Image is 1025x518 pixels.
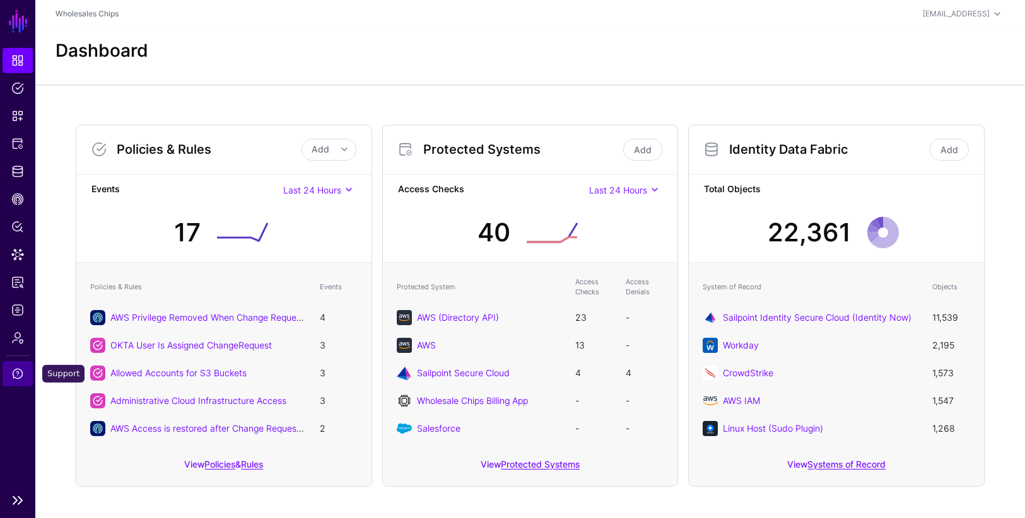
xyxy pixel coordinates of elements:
td: - [619,304,670,331]
td: - [569,415,619,442]
a: AWS (Directory API) [417,312,499,323]
div: Support [42,365,85,383]
a: OKTA User Is Assigned ChangeRequest [110,340,272,350]
th: Policies & Rules [84,270,313,304]
th: Protected System [390,270,570,304]
td: - [619,387,670,415]
th: Events [313,270,364,304]
img: svg+xml;base64,PHN2ZyB3aWR0aD0iNjQiIGhlaWdodD0iNjQiIHZpZXdCb3g9IjAgMCA2NCA2NCIgZmlsbD0ibm9uZSIgeG... [703,365,718,381]
td: 23 [569,304,619,331]
a: SGNL [8,8,29,35]
a: Dashboard [3,48,33,73]
th: Access Checks [569,270,619,304]
a: Add [930,139,969,161]
a: Sailpoint Identity Secure Cloud (Identity Now) [723,312,911,323]
a: Sailpoint Secure Cloud [417,367,510,378]
img: svg+xml;base64,PHN2ZyB3aWR0aD0iNjQiIGhlaWdodD0iNjQiIHZpZXdCb3g9IjAgMCA2NCA2NCIgZmlsbD0ibm9uZSIgeG... [703,421,718,436]
td: 2 [313,415,364,442]
span: Last 24 Hours [589,185,647,195]
td: - [619,331,670,359]
div: View & [76,450,372,486]
a: Policies [204,459,235,469]
h3: Identity Data Fabric [729,142,927,157]
td: 1,547 [926,387,976,415]
a: Reports [3,270,33,295]
a: Administrative Cloud Infrastructure Access [110,395,286,406]
a: Rules [241,459,263,469]
td: 2,195 [926,331,976,359]
td: 4 [619,359,670,387]
span: Last 24 Hours [283,185,341,195]
td: 11,539 [926,304,976,331]
span: Add [312,144,329,154]
span: Policy Lens [11,221,24,233]
h2: Dashboard [56,40,148,62]
img: svg+xml;base64,PHN2ZyB3aWR0aD0iNjQiIGhlaWdodD0iNjQiIHZpZXdCb3g9IjAgMCA2NCA2NCIgZmlsbD0ibm9uZSIgeG... [703,338,718,353]
strong: Events [91,182,283,198]
td: 4 [313,304,364,331]
img: svg+xml;base64,PD94bWwgdmVyc2lvbj0iMS4wIiBlbmNvZGluZz0iVVRGLTgiPz4KPHN2ZyB2ZXJzaW9uPSIxLjEiIHZpZX... [397,421,412,436]
a: Protected Systems [501,459,580,469]
a: AWS Privilege Removed When Change Request is Closed [110,312,344,323]
a: AWS [417,340,436,350]
a: Policies [3,76,33,101]
a: Policy Lens [3,214,33,239]
td: - [619,415,670,442]
a: Data Lens [3,242,33,267]
a: CAEP Hub [3,187,33,212]
a: Snippets [3,103,33,129]
a: Identity Data Fabric [3,159,33,184]
span: Logs [11,304,24,316]
a: Wholesale Chips Billing App [417,395,528,406]
td: 13 [569,331,619,359]
a: Protected Systems [3,131,33,156]
h3: Protected Systems [423,142,621,157]
span: Admin [11,331,24,344]
img: svg+xml;base64,PHN2ZyB3aWR0aD0iMjQiIGhlaWdodD0iMjQiIHZpZXdCb3g9IjAgMCAyNCAyNCIgZmlsbD0ibm9uZSIgeG... [397,393,412,408]
h3: Policies & Rules [117,142,302,157]
td: 3 [313,331,364,359]
strong: Access Checks [398,182,590,198]
td: 3 [313,387,364,415]
div: [EMAIL_ADDRESS] [923,8,990,20]
strong: Total Objects [704,182,969,198]
img: svg+xml;base64,PHN2ZyB3aWR0aD0iNTAiIGhlaWdodD0iNDkiIHZpZXdCb3g9IjAgMCA1MCA0OSIgZmlsbD0ibm9uZSIgeG... [397,365,412,381]
span: Snippets [11,110,24,122]
div: 22,361 [768,214,851,251]
img: svg+xml;base64,PHN2ZyB3aWR0aD0iNjQiIGhlaWdodD0iNjQiIHZpZXdCb3g9IjAgMCA2NCA2NCIgZmlsbD0ibm9uZSIgeG... [397,338,412,353]
span: Support [11,367,24,380]
div: 40 [477,214,510,251]
a: Salesforce [417,423,460,434]
img: svg+xml;base64,PHN2ZyB3aWR0aD0iNjQiIGhlaWdodD0iNjQiIHZpZXdCb3g9IjAgMCA2NCA2NCIgZmlsbD0ibm9uZSIgeG... [703,310,718,325]
a: Admin [3,325,33,350]
td: 4 [569,359,619,387]
th: Access Denials [619,270,670,304]
span: Dashboard [11,54,24,67]
a: CrowdStrike [723,367,773,378]
span: CAEP Hub [11,193,24,205]
div: View [689,450,984,486]
span: Policies [11,82,24,95]
a: AWS Access is restored after Change Request is Opened [110,423,344,434]
span: Data Lens [11,248,24,261]
a: Logs [3,297,33,323]
a: Wholesales Chips [56,9,119,18]
img: svg+xml;base64,PHN2ZyB3aWR0aD0iNjQiIGhlaWdodD0iNjQiIHZpZXdCb3g9IjAgMCA2NCA2NCIgZmlsbD0ibm9uZSIgeG... [397,310,412,325]
span: Reports [11,276,24,289]
a: Linux Host (Sudo Plugin) [723,423,823,434]
span: Protected Systems [11,137,24,150]
img: svg+xml;base64,PHN2ZyB4bWxucz0iaHR0cDovL3d3dy53My5vcmcvMjAwMC9zdmciIHhtbG5zOnhsaW5rPSJodHRwOi8vd3... [703,393,718,408]
span: Identity Data Fabric [11,165,24,178]
a: Systems of Record [807,459,886,469]
div: View [383,450,678,486]
td: 1,268 [926,415,976,442]
a: AWS IAM [723,395,760,406]
td: 3 [313,359,364,387]
td: - [569,387,619,415]
a: Workday [723,340,759,350]
th: Objects [926,270,976,304]
a: Add [623,139,662,161]
td: 1,573 [926,359,976,387]
div: 17 [174,214,201,251]
a: Allowed Accounts for S3 Buckets [110,367,247,378]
